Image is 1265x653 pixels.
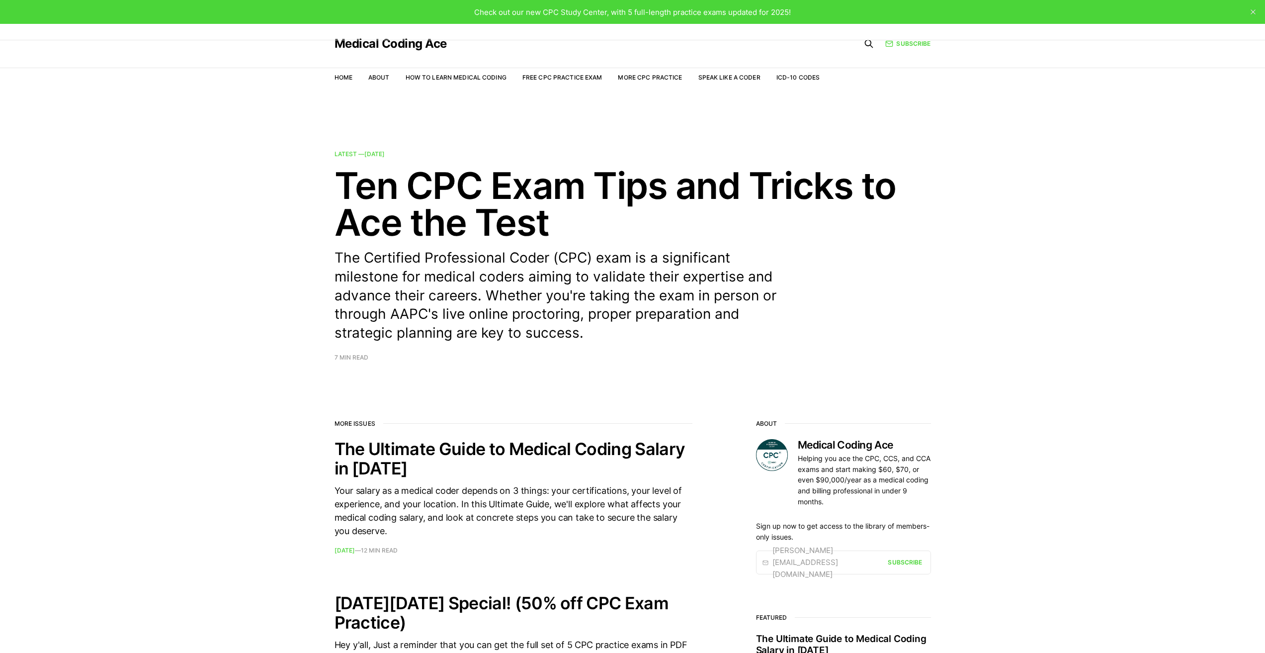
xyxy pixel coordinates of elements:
span: 12 min read [361,548,398,554]
p: The Certified Professional Coder (CPC) exam is a significant milestone for medical coders aiming ... [335,249,792,343]
a: How to Learn Medical Coding [406,74,506,81]
a: Medical Coding Ace [335,38,447,50]
h3: Featured [756,614,931,621]
h2: About [756,420,931,427]
a: About [368,74,390,81]
h2: More issues [335,420,692,427]
button: close [1245,4,1261,20]
a: Subscribe [885,39,930,48]
span: 7 min read [335,355,368,361]
p: Helping you ace the CPC, CCS, and CCA exams and start making $60, $70, or even $90,000/year as a ... [798,453,931,507]
a: Home [335,74,352,81]
iframe: portal-trigger [1016,604,1265,653]
footer: — [335,548,692,554]
h3: Medical Coding Ace [798,439,931,451]
time: [DATE] [364,150,385,158]
a: ICD-10 Codes [776,74,820,81]
a: More CPC Practice [618,74,682,81]
div: Your salary as a medical coder depends on 3 things: your certifications, your level of experience... [335,484,692,538]
span: Check out our new CPC Study Center, with 5 full-length practice exams updated for 2025! [474,7,791,17]
div: [PERSON_NAME][EMAIL_ADDRESS][DOMAIN_NAME] [762,545,888,580]
a: Latest —[DATE] Ten CPC Exam Tips and Tricks to Ace the Test The Certified Professional Coder (CPC... [335,151,931,361]
a: The Ultimate Guide to Medical Coding Salary in [DATE] Your salary as a medical coder depends on 3... [335,439,692,554]
h2: [DATE][DATE] Special! (50% off CPC Exam Practice) [335,593,692,632]
h2: The Ultimate Guide to Medical Coding Salary in [DATE] [335,439,692,478]
span: Latest — [335,150,385,158]
h2: Ten CPC Exam Tips and Tricks to Ace the Test [335,167,931,241]
p: Sign up now to get access to the library of members-only issues. [756,521,931,542]
img: Medical Coding Ace [756,439,788,471]
a: Speak Like a Coder [698,74,760,81]
a: [PERSON_NAME][EMAIL_ADDRESS][DOMAIN_NAME] Subscribe [756,551,931,574]
div: Subscribe [888,558,922,567]
a: Free CPC Practice Exam [522,74,602,81]
time: [DATE] [335,547,355,554]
